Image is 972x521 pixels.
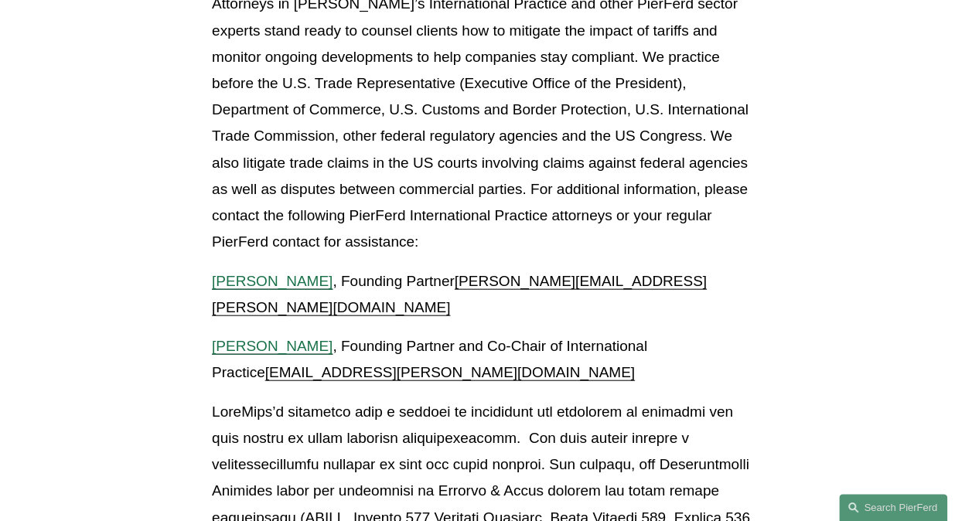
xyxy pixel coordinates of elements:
a: [EMAIL_ADDRESS][PERSON_NAME][DOMAIN_NAME] [265,364,635,380]
a: [PERSON_NAME] [212,273,333,289]
a: [PERSON_NAME] [212,338,333,354]
p: , Founding Partner [212,268,760,321]
a: [PERSON_NAME][EMAIL_ADDRESS][PERSON_NAME][DOMAIN_NAME] [212,273,707,315]
a: Search this site [839,494,947,521]
p: , Founding Partner and Co-Chair of International Practice [212,333,760,386]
